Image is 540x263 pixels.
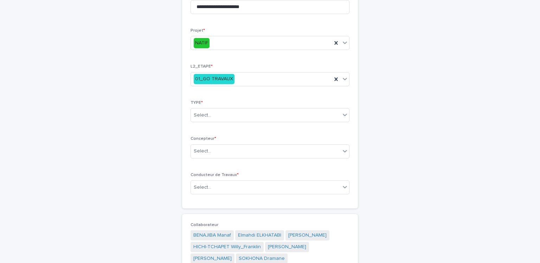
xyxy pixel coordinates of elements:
[191,101,203,105] span: TYPE
[191,173,239,177] span: Conducteur de Travaux
[194,112,211,119] div: Select...
[238,232,281,239] a: Elmahdi ELKHATABI
[191,223,218,227] span: Collaborateur
[193,243,261,251] a: HICHI-TCHAPET Willy_Franklin
[193,255,232,262] a: [PERSON_NAME]
[194,148,211,155] div: Select...
[194,74,234,84] div: 01_GO TRAVAUX
[191,137,216,141] span: Concepteur
[239,255,285,262] a: SOKHONA Dramane
[191,64,213,69] span: L2_ETAPE
[288,232,327,239] a: [PERSON_NAME]
[193,232,231,239] a: BENAJIBA Manaf
[194,184,211,191] div: Select...
[268,243,306,251] a: [PERSON_NAME]
[194,38,210,48] div: NATIF
[191,29,205,33] span: Projet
